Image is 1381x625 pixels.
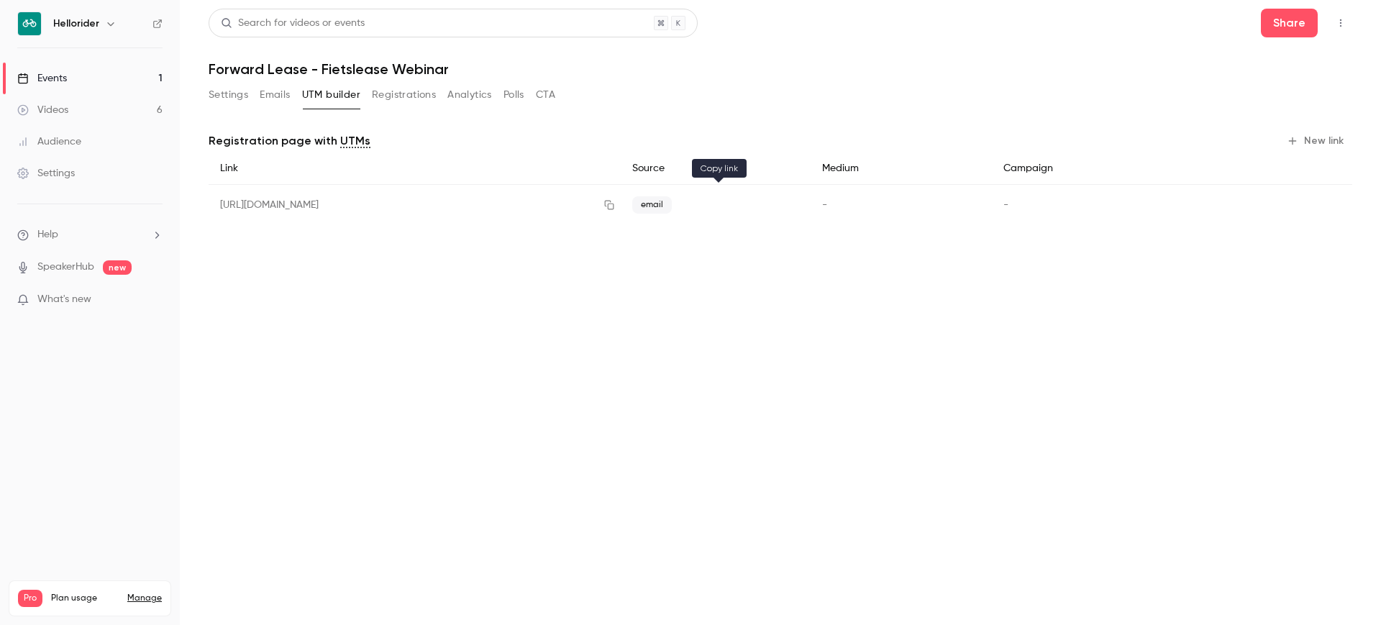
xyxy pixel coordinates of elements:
button: CTA [536,83,555,106]
p: Registration page with [209,132,370,150]
div: Source [621,152,811,185]
div: Search for videos or events [221,16,365,31]
span: Help [37,227,58,242]
button: Settings [209,83,248,106]
button: Emails [260,83,290,106]
span: Plan usage [51,593,119,604]
li: help-dropdown-opener [17,227,163,242]
button: New link [1281,129,1352,152]
h6: Hellorider [53,17,99,31]
a: SpeakerHub [37,260,94,275]
span: Pro [18,590,42,607]
img: Hellorider [18,12,41,35]
span: - [822,200,827,210]
div: Audience [17,134,81,149]
iframe: Noticeable Trigger [145,293,163,306]
div: Medium [811,152,992,185]
button: Share [1261,9,1318,37]
div: Events [17,71,67,86]
div: Campaign [992,152,1212,185]
span: new [103,260,132,275]
button: UTM builder [302,83,360,106]
h1: Forward Lease - Fietslease Webinar [209,60,1352,78]
div: Videos [17,103,68,117]
button: Analytics [447,83,492,106]
span: email [632,196,672,214]
a: UTMs [340,132,370,150]
div: [URL][DOMAIN_NAME] [209,185,621,226]
button: Polls [503,83,524,106]
div: Settings [17,166,75,181]
span: What's new [37,292,91,307]
a: Manage [127,593,162,604]
div: Link [209,152,621,185]
span: - [1003,200,1008,210]
button: Registrations [372,83,436,106]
